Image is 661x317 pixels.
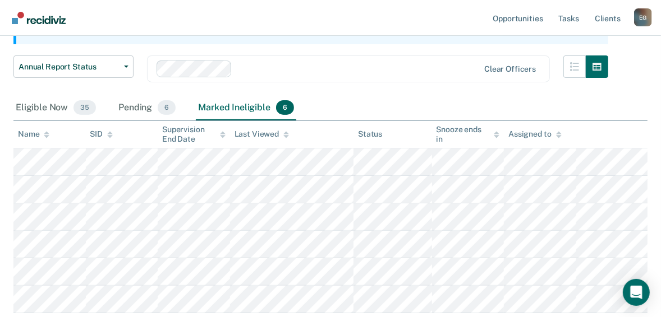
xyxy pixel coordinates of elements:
[18,129,49,139] div: Name
[508,129,561,139] div: Assigned to
[162,125,226,144] div: Supervision End Date
[74,100,96,115] span: 35
[437,125,500,144] div: Snooze ends in
[623,279,650,306] div: Open Intercom Messenger
[13,55,134,78] button: Annual Report Status
[484,64,536,74] div: Clear officers
[196,96,296,120] div: Marked Ineligible6
[116,96,178,120] div: Pending6
[634,8,652,26] div: E G
[19,62,120,72] span: Annual Report Status
[90,129,113,139] div: SID
[13,96,98,120] div: Eligible Now35
[235,129,289,139] div: Last Viewed
[12,12,66,24] img: Recidiviz
[276,100,294,115] span: 6
[634,8,652,26] button: Profile dropdown button
[158,100,176,115] span: 6
[358,129,382,139] div: Status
